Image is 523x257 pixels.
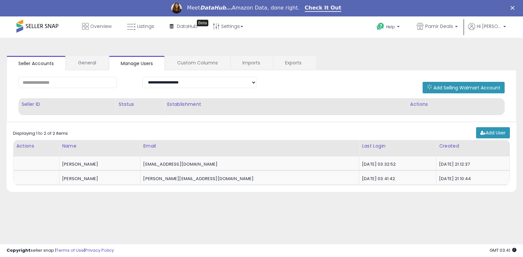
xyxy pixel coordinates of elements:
[439,176,505,182] div: [DATE] 21:10:44
[511,6,517,10] div: Close
[77,16,116,36] a: Overview
[200,5,232,11] i: DataHub...
[490,247,516,253] span: 2025-10-12 03:41 GMT
[143,176,354,182] div: [PERSON_NAME][EMAIL_ADDRESS][DOMAIN_NAME]
[371,17,406,38] a: Help
[16,143,56,150] div: Actions
[7,56,66,70] a: Seller Accounts
[231,56,272,70] a: Imports
[118,101,161,108] div: Status
[66,56,108,70] a: General
[425,23,453,30] span: Pamir Deals
[439,143,507,150] div: Created
[122,16,159,36] a: Listings
[7,247,31,253] strong: Copyright
[208,16,248,36] a: Settings
[439,161,505,167] div: [DATE] 21:12:37
[13,130,68,137] div: Displaying 1 to 2 of 2 items
[362,143,433,150] div: Last Login
[468,23,506,38] a: Hi [PERSON_NAME]
[109,56,165,70] a: Manage Users
[7,247,114,254] div: seller snap | |
[386,24,395,30] span: Help
[362,176,431,182] div: [DATE] 03:41:42
[171,3,182,13] img: Profile image for Georgie
[177,23,198,30] span: DataHub
[376,22,385,31] i: Get Help
[165,16,202,36] a: DataHub
[167,101,405,108] div: Establishment
[62,143,137,150] div: Name
[362,161,431,167] div: [DATE] 03:32:52
[85,247,114,253] a: Privacy Policy
[477,23,501,30] span: Hi [PERSON_NAME]
[90,23,112,30] span: Overview
[62,161,135,167] div: [PERSON_NAME]
[197,20,208,26] div: Tooltip anchor
[165,56,230,70] a: Custom Columns
[476,127,510,138] a: Add User
[21,101,113,108] div: Seller ID
[62,176,135,182] div: [PERSON_NAME]
[305,5,342,12] a: Check It Out
[412,16,463,38] a: Pamir Deals
[56,247,84,253] a: Terms of Use
[143,143,356,150] div: Email
[433,84,500,91] span: Add Selling Walmart Account
[137,23,154,30] span: Listings
[143,161,354,167] div: [EMAIL_ADDRESS][DOMAIN_NAME]
[423,82,505,93] button: Add Selling Walmart Account
[273,56,315,70] a: Exports
[187,5,300,11] div: Meet Amazon Data, done right.
[410,101,502,108] div: Actions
